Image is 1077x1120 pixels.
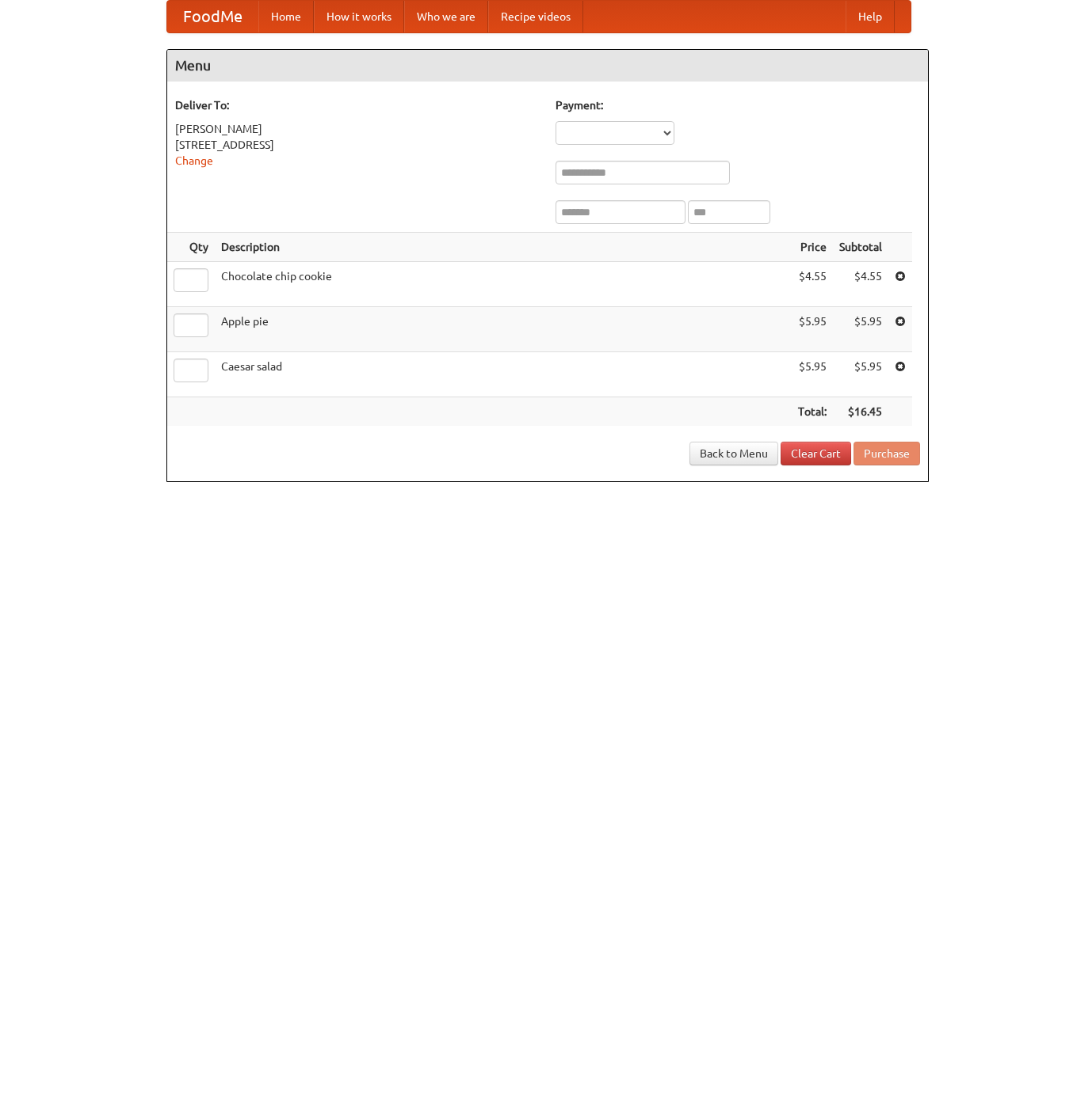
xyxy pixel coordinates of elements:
[215,262,792,307] td: Chocolate chip cookie
[833,352,888,397] td: $5.95
[854,442,920,465] button: Purchase
[215,307,792,352] td: Apple pie
[846,1,895,32] a: Help
[175,97,540,113] h5: Deliver To:
[792,397,833,427] th: Total:
[175,154,213,167] a: Change
[792,307,833,352] td: $5.95
[781,442,851,465] a: Clear Cart
[258,1,314,32] a: Home
[792,233,833,262] th: Price
[833,307,888,352] td: $5.95
[833,233,888,262] th: Subtotal
[792,352,833,397] td: $5.95
[833,397,888,427] th: $16.45
[215,352,792,397] td: Caesar salad
[167,1,258,32] a: FoodMe
[175,137,540,153] div: [STREET_ADDRESS]
[792,262,833,307] td: $4.55
[833,262,888,307] td: $4.55
[404,1,488,32] a: Who we are
[167,50,928,82] h4: Menu
[215,233,792,262] th: Description
[556,97,920,113] h5: Payment:
[314,1,404,32] a: How it works
[175,121,540,137] div: [PERSON_NAME]
[488,1,583,32] a: Recipe videos
[167,233,215,262] th: Qty
[689,442,778,465] a: Back to Menu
